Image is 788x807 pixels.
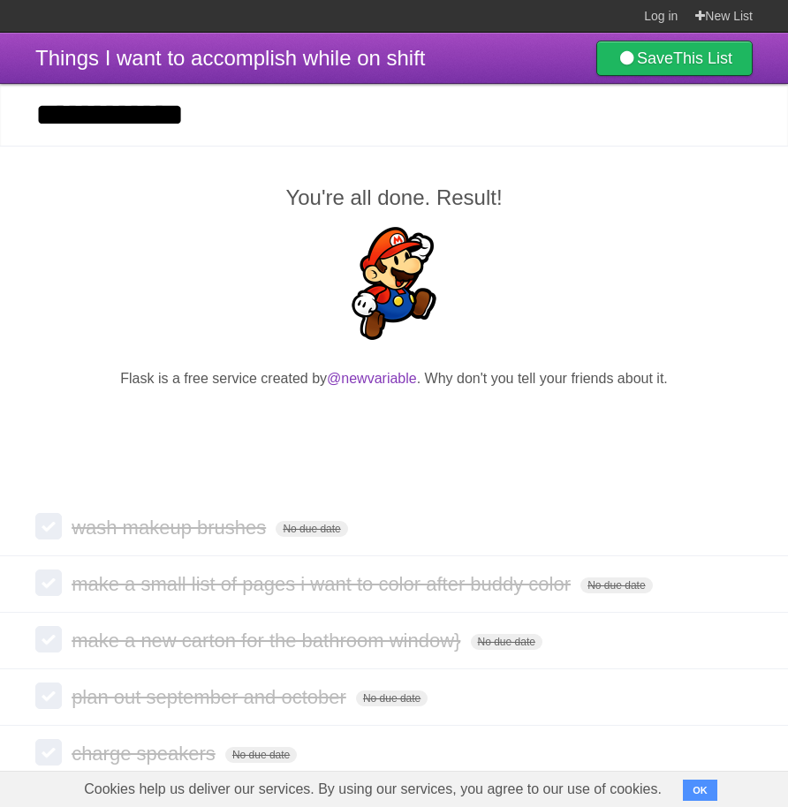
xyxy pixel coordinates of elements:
label: Done [35,626,62,652]
b: This List [673,49,732,67]
img: Super Mario [337,227,451,340]
span: No due date [356,690,428,706]
span: make a new carton for the bathroom window} [72,630,465,652]
span: make a small list of pages i want to color after buddy color [72,573,575,595]
span: wash makeup brushes [72,517,270,539]
a: @newvariable [327,371,417,386]
span: Things I want to accomplish while on shift [35,46,426,70]
a: SaveThis List [596,41,753,76]
p: Flask is a free service created by . Why don't you tell your friends about it. [35,368,753,389]
span: No due date [580,577,652,593]
span: charge speakers [72,743,220,765]
label: Done [35,739,62,766]
label: Done [35,683,62,709]
button: OK [683,780,717,801]
h2: You're all done. Result! [35,182,753,214]
label: Done [35,569,62,596]
label: Done [35,513,62,539]
span: No due date [276,521,347,537]
span: plan out september and october [72,686,351,708]
span: No due date [471,634,542,650]
iframe: X Post Button [362,411,426,436]
span: No due date [225,747,297,763]
span: Cookies help us deliver our services. By using our services, you agree to our use of cookies. [66,772,679,807]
